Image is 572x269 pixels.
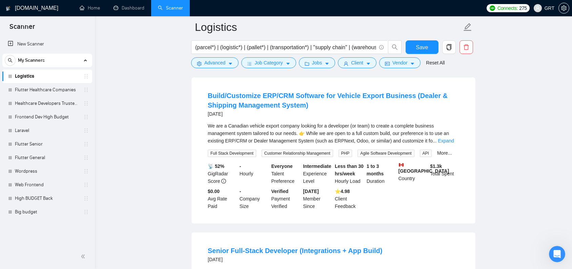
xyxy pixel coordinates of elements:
span: caret-down [286,61,290,66]
b: [GEOGRAPHIC_DATA] [399,162,449,174]
span: caret-down [366,61,371,66]
b: 1 to 3 months [367,164,384,176]
span: Scanner [4,22,40,36]
span: holder [83,87,89,93]
a: Laravel [15,124,79,137]
button: settingAdvancedcaret-down [191,57,239,68]
a: Web Frontend [15,178,79,192]
b: $0.00 [208,189,220,194]
div: Talent Preference [270,162,302,185]
a: Reset All [426,59,445,66]
li: New Scanner [2,37,92,51]
b: [DATE] [303,189,319,194]
button: idcardVendorcaret-down [379,57,421,68]
img: 🇨🇦 [399,162,404,167]
b: 📡 52% [208,164,224,169]
span: Jobs [312,59,322,66]
span: double-left [81,253,87,260]
span: holder [83,182,89,188]
span: holder [83,101,89,106]
span: idcard [385,61,390,66]
button: copy [442,40,456,54]
span: Full Stack Development [208,150,256,157]
a: Wordpress [15,165,79,178]
div: Hourly [238,162,270,185]
a: More... [437,150,452,156]
a: Frontend Dev High Budget [15,110,79,124]
a: Senior Full-Stack Developer (Integrations + App Build) [208,247,382,254]
b: - [240,189,241,194]
button: Save [406,40,438,54]
span: ... [433,138,437,143]
span: Client [351,59,363,66]
b: Less than 30 hrs/week [335,164,364,176]
a: homeHome [80,5,100,11]
span: Job Category [254,59,283,66]
b: Verified [271,189,289,194]
a: searchScanner [158,5,183,11]
a: Build/Customize ERP/CRM Software for Vehicle Export Business (Dealer & Shipping Management System) [208,92,448,109]
b: Everyone [271,164,293,169]
div: Avg Rate Paid [206,188,238,210]
div: GigRadar Score [206,162,238,185]
div: Total Spent [429,162,461,185]
span: Advanced [204,59,225,66]
span: 275 [519,4,527,12]
span: Save [416,43,428,52]
button: search [388,40,402,54]
span: My Scanners [18,54,45,67]
img: logo [6,3,11,14]
span: bars [247,61,252,66]
div: [DATE] [208,110,459,118]
span: holder [83,155,89,160]
a: Big budget [15,205,79,219]
span: search [5,58,15,63]
span: caret-down [410,61,415,66]
b: $ 1.3k [430,164,442,169]
button: setting [558,3,569,14]
a: dashboardDashboard [114,5,144,11]
div: Experience Level [302,162,333,185]
span: setting [559,5,569,11]
span: PHP [339,150,352,157]
span: Customer Relationship Management [262,150,333,157]
button: delete [459,40,473,54]
span: holder [83,74,89,79]
a: Flutter Senior [15,137,79,151]
a: Logistics [15,70,79,83]
span: user [535,6,540,11]
a: New Scanner [8,37,87,51]
button: folderJobscaret-down [299,57,335,68]
button: userClientcaret-down [338,57,376,68]
b: - [240,164,241,169]
span: caret-down [325,61,329,66]
span: caret-down [228,61,233,66]
a: Healthcare Developers Trusted Clients [15,97,79,110]
span: holder [83,128,89,133]
div: Payment Verified [270,188,302,210]
div: [DATE] [208,255,382,264]
div: Company Size [238,188,270,210]
button: barsJob Categorycaret-down [241,57,296,68]
span: holder [83,169,89,174]
b: Intermediate [303,164,331,169]
a: Flutter General [15,151,79,165]
span: folder [305,61,309,66]
span: holder [83,209,89,215]
div: Country [397,162,429,185]
span: Vendor [392,59,407,66]
span: Connects: [497,4,518,12]
div: Hourly Load [333,162,365,185]
a: setting [558,5,569,11]
span: delete [460,44,473,50]
span: info-circle [379,45,384,50]
div: We are a Canadian vehicle export company looking for a developer (or team) to create a complete b... [208,122,459,145]
span: holder [83,114,89,120]
span: user [344,61,348,66]
span: setting [197,61,202,66]
li: My Scanners [2,54,92,219]
span: copy [443,44,455,50]
a: Flutter Healthcare Companies [15,83,79,97]
span: holder [83,196,89,201]
img: upwork-logo.png [490,5,495,11]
